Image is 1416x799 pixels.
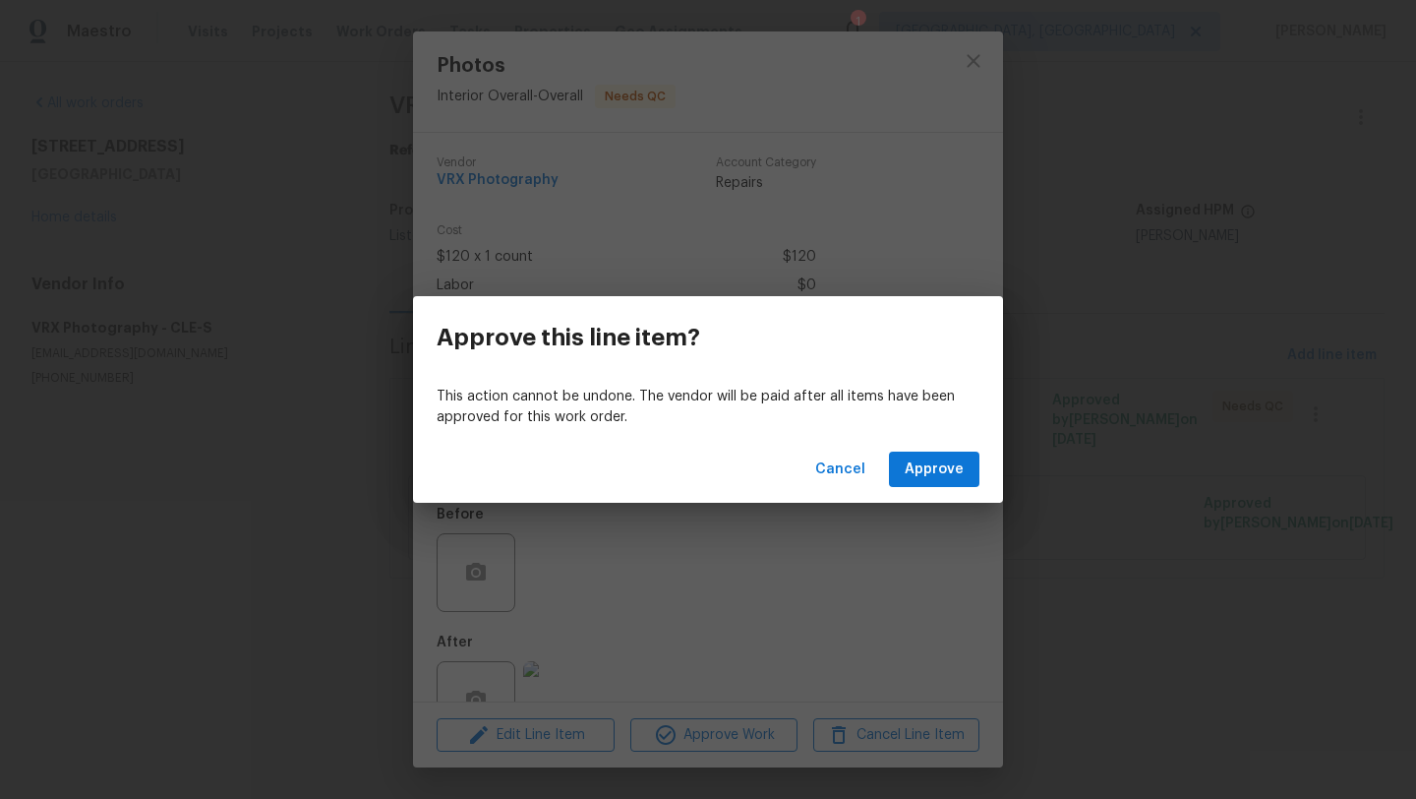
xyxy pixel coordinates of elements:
[437,387,979,428] p: This action cannot be undone. The vendor will be paid after all items have been approved for this...
[889,452,979,488] button: Approve
[905,458,964,482] span: Approve
[807,452,873,488] button: Cancel
[437,324,700,351] h3: Approve this line item?
[815,458,865,482] span: Cancel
